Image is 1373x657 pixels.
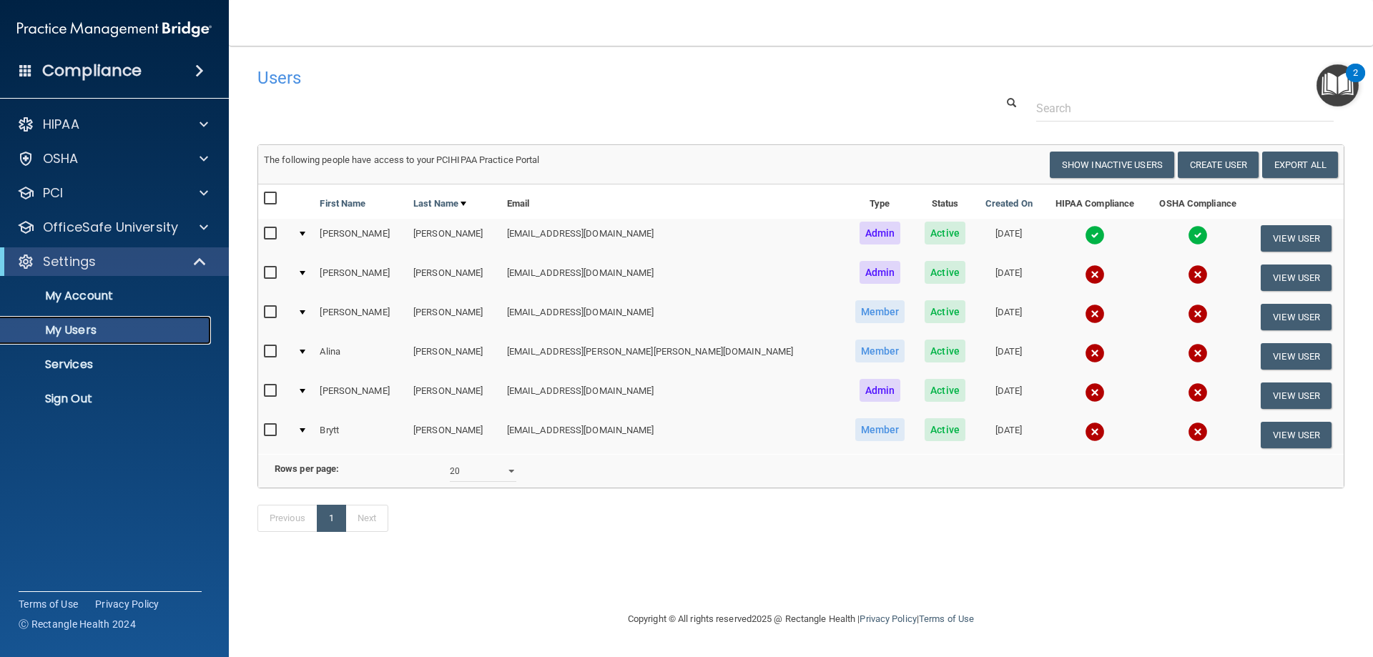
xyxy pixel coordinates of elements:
iframe: Drift Widget Chat Controller [1126,555,1356,613]
img: cross.ca9f0e7f.svg [1085,343,1105,363]
td: [EMAIL_ADDRESS][DOMAIN_NAME] [501,376,845,415]
p: OSHA [43,150,79,167]
th: Type [845,184,915,219]
td: [EMAIL_ADDRESS][DOMAIN_NAME] [501,258,845,297]
button: View User [1261,265,1332,291]
th: HIPAA Compliance [1043,184,1147,219]
button: View User [1261,225,1332,252]
img: cross.ca9f0e7f.svg [1188,382,1208,402]
img: PMB logo [17,15,212,44]
td: [DATE] [975,219,1043,258]
p: Sign Out [9,392,205,406]
a: Settings [17,253,207,270]
td: [PERSON_NAME] [408,297,501,337]
button: Create User [1178,152,1259,178]
td: [PERSON_NAME] [408,337,501,376]
input: Search [1036,95,1334,122]
p: PCI [43,184,63,202]
a: PCI [17,184,208,202]
td: [PERSON_NAME] [408,258,501,297]
a: Previous [257,505,318,532]
img: cross.ca9f0e7f.svg [1085,382,1105,402]
p: Settings [43,253,96,270]
span: Member [855,340,905,362]
td: [PERSON_NAME] [408,376,501,415]
td: [DATE] [975,297,1043,337]
img: tick.e7d51cea.svg [1085,225,1105,245]
span: Active [925,300,965,323]
th: Status [915,184,975,219]
p: My Account [9,289,205,303]
a: Privacy Policy [860,613,916,624]
td: [PERSON_NAME] [314,376,408,415]
img: tick.e7d51cea.svg [1188,225,1208,245]
a: OfficeSafe University [17,219,208,236]
p: HIPAA [43,116,79,133]
a: 1 [317,505,346,532]
span: Member [855,300,905,323]
td: [PERSON_NAME] [314,219,408,258]
a: Last Name [413,195,466,212]
img: cross.ca9f0e7f.svg [1085,304,1105,324]
p: My Users [9,323,205,337]
td: [PERSON_NAME] [408,415,501,454]
td: [EMAIL_ADDRESS][DOMAIN_NAME] [501,219,845,258]
td: [DATE] [975,337,1043,376]
a: Next [345,505,388,532]
img: cross.ca9f0e7f.svg [1085,265,1105,285]
td: [DATE] [975,258,1043,297]
span: Active [925,261,965,284]
td: [EMAIL_ADDRESS][DOMAIN_NAME] [501,415,845,454]
b: Rows per page: [275,463,339,474]
img: cross.ca9f0e7f.svg [1188,343,1208,363]
td: [EMAIL_ADDRESS][DOMAIN_NAME] [501,297,845,337]
span: The following people have access to your PCIHIPAA Practice Portal [264,154,540,165]
h4: Compliance [42,61,142,81]
td: [PERSON_NAME] [408,219,501,258]
button: View User [1261,343,1332,370]
a: OSHA [17,150,208,167]
span: Active [925,379,965,402]
span: Admin [860,222,901,244]
h4: Users [257,69,882,87]
a: Privacy Policy [95,597,159,611]
a: Created On [985,195,1033,212]
div: 2 [1353,73,1358,92]
button: View User [1261,422,1332,448]
td: [DATE] [975,376,1043,415]
span: Ⓒ Rectangle Health 2024 [19,617,136,631]
button: View User [1261,382,1332,409]
button: Show Inactive Users [1050,152,1174,178]
img: cross.ca9f0e7f.svg [1188,304,1208,324]
a: HIPAA [17,116,208,133]
td: [DATE] [975,415,1043,454]
img: cross.ca9f0e7f.svg [1085,422,1105,442]
img: cross.ca9f0e7f.svg [1188,422,1208,442]
a: Export All [1262,152,1338,178]
td: Alina [314,337,408,376]
span: Active [925,222,965,244]
div: Copyright © All rights reserved 2025 @ Rectangle Health | | [540,596,1062,642]
a: First Name [320,195,365,212]
td: [PERSON_NAME] [314,297,408,337]
span: Active [925,418,965,441]
p: OfficeSafe University [43,219,178,236]
button: Open Resource Center, 2 new notifications [1317,64,1359,107]
td: Brytt [314,415,408,454]
button: View User [1261,304,1332,330]
p: Services [9,357,205,372]
span: Admin [860,379,901,402]
span: Member [855,418,905,441]
th: OSHA Compliance [1147,184,1249,219]
a: Terms of Use [919,613,974,624]
th: Email [501,184,845,219]
img: cross.ca9f0e7f.svg [1188,265,1208,285]
td: [PERSON_NAME] [314,258,408,297]
td: [EMAIL_ADDRESS][PERSON_NAME][PERSON_NAME][DOMAIN_NAME] [501,337,845,376]
a: Terms of Use [19,597,78,611]
span: Admin [860,261,901,284]
span: Active [925,340,965,362]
